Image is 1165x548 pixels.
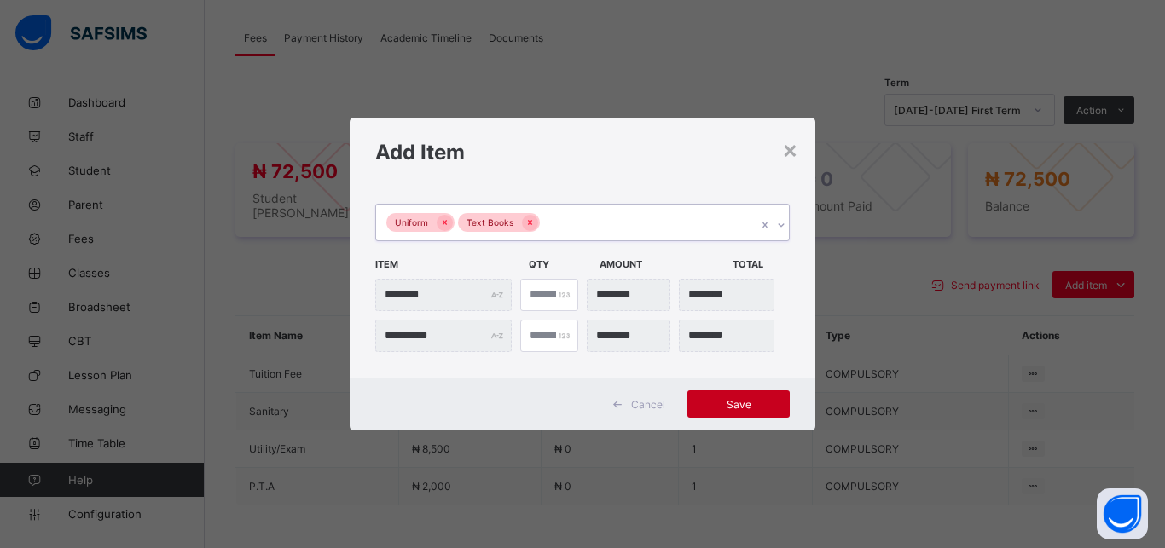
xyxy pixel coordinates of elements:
span: Qty [529,250,591,279]
span: Total [733,250,795,279]
div: Text Books [458,213,522,233]
button: Open asap [1097,488,1148,539]
span: Item [375,250,520,279]
span: Cancel [631,398,665,411]
div: × [782,135,798,164]
div: Uniform [386,213,437,233]
span: Amount [600,250,724,279]
h1: Add Item [375,140,790,164]
span: Save [700,398,777,411]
